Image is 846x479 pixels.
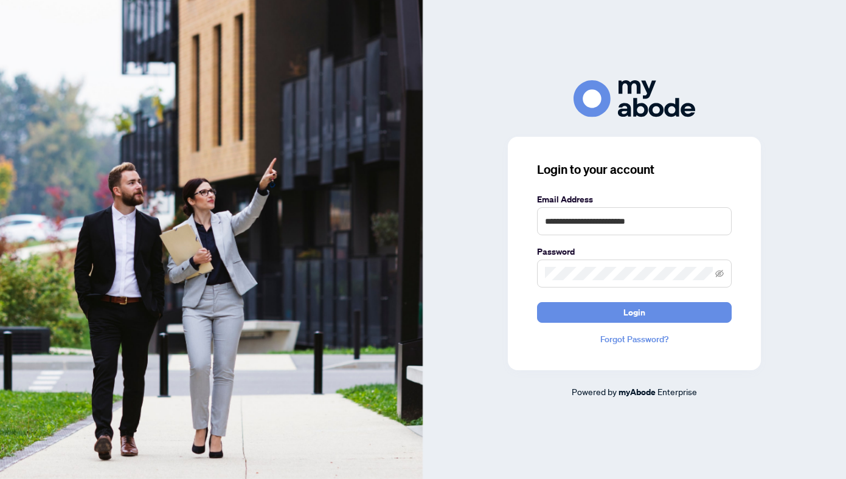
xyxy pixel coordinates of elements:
[574,80,695,117] img: ma-logo
[619,385,656,399] a: myAbode
[537,161,732,178] h3: Login to your account
[537,245,732,258] label: Password
[537,333,732,346] a: Forgot Password?
[537,302,732,323] button: Login
[572,386,617,397] span: Powered by
[537,193,732,206] label: Email Address
[623,303,645,322] span: Login
[715,269,724,278] span: eye-invisible
[657,386,697,397] span: Enterprise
